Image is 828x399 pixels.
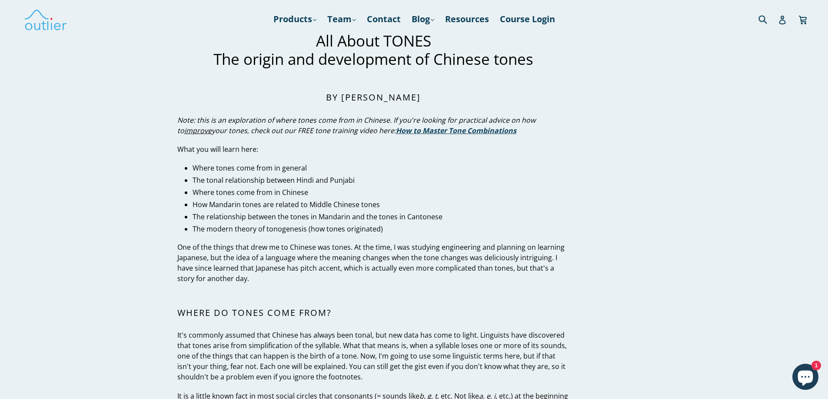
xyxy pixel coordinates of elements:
a: Products [269,11,321,27]
img: Outlier Linguistics [24,7,67,32]
li: Where tones come from in Chinese [193,187,570,198]
input: Search [756,10,780,28]
p: One of the things that drew me to Chinese was tones. At the time, I was studying engineering and ... [177,242,570,284]
h1: All About TONES The origin and development of Chinese tones [177,32,570,68]
span: FREE tone training video here: [298,126,396,135]
p: It's commonly assumed that Chinese has always been tonal, but new data has come to light. Linguis... [177,330,570,382]
strong: How to Master Tone Combinations [396,126,516,135]
p: What you will learn here: [177,144,570,154]
li: How Mandarin tones are related to Middle Chinese tones [193,199,570,210]
h2: by [PERSON_NAME] [177,92,570,103]
li: The relationship between the tones in Mandarin and the tones in Cantonese [193,211,570,222]
a: Team [323,11,360,27]
a: Resources [441,11,493,27]
a: How to Master Tone Combinations [396,126,516,136]
li: The modern theory of tonogenesis (how tones originated) [193,224,570,234]
h2: Where do tones come from? [177,308,570,318]
li: Where tones come from in general [193,163,570,173]
a: Contact [362,11,405,27]
em: Note: this is an exploration of where tones come from in Chinese. If you're looking for practical... [177,115,535,136]
li: The tonal relationship between Hindi and Punjabi [193,175,570,185]
span: improve [184,126,212,135]
a: Blog [407,11,439,27]
inbox-online-store-chat: Shopify online store chat [790,364,821,392]
a: Course Login [495,11,559,27]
